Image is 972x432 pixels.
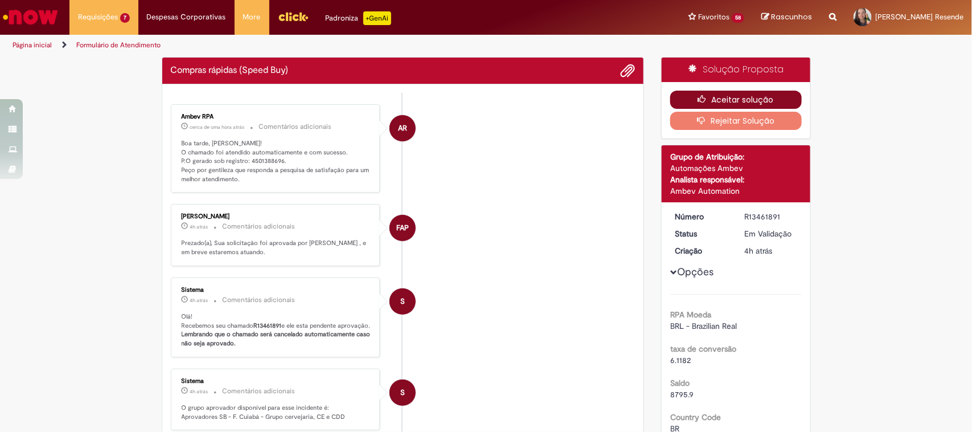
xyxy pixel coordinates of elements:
[363,11,391,25] p: +GenAi
[620,63,635,78] button: Adicionar anexos
[76,40,161,50] a: Formulário de Atendimento
[662,58,810,82] div: Solução Proposta
[745,211,798,222] div: R13461891
[182,378,371,385] div: Sistema
[732,13,744,23] span: 58
[182,330,372,348] b: Lembrando que o chamado será cancelado automaticamente caso não seja aprovado.
[745,246,773,256] span: 4h atrás
[400,288,405,315] span: S
[182,213,371,220] div: [PERSON_NAME]
[745,246,773,256] time: 29/08/2025 11:33:30
[670,321,737,331] span: BRL - Brazilian Real
[670,185,802,197] div: Ambev Automation
[398,115,407,142] span: AR
[666,228,736,239] dt: Status
[223,295,296,305] small: Comentários adicionais
[182,404,371,421] p: O grupo aprovador disponível para esse incidente é: Aprovadores SB - F. Cuiabá - Grupo cervejaria...
[670,174,802,185] div: Analista responsável:
[400,379,405,406] span: S
[171,66,289,76] h2: Compras rápidas (Speed Buy) Histórico de tíquete
[120,13,130,23] span: 7
[243,11,261,23] span: More
[389,288,416,315] div: System
[190,388,208,395] span: 4h atrás
[147,11,226,23] span: Despesas Corporativas
[182,312,371,348] p: Olá! Recebemos seu chamado e ele esta pendente aprovação.
[78,11,118,23] span: Requisições
[326,11,391,25] div: Padroniza
[670,412,721,422] b: Country Code
[182,239,371,256] p: Prezado(a), Sua solicitação foi aprovada por [PERSON_NAME] , e em breve estaremos atuando.
[670,389,694,400] span: 8795.9
[190,388,208,395] time: 29/08/2025 11:33:40
[698,11,729,23] span: Favoritos
[670,378,690,388] b: Saldo
[670,344,736,354] b: taxa de conversão
[9,35,639,56] ul: Trilhas de página
[223,222,296,231] small: Comentários adicionais
[190,223,208,230] span: 4h atrás
[389,115,416,141] div: Ambev RPA
[190,124,245,131] span: cerca de uma hora atrás
[745,228,798,239] div: Em Validação
[761,12,812,23] a: Rascunhos
[875,12,963,22] span: [PERSON_NAME] Resende
[190,297,208,304] time: 29/08/2025 11:33:42
[190,297,208,304] span: 4h atrás
[182,287,371,294] div: Sistema
[670,91,802,109] button: Aceitar solução
[254,321,282,330] b: R13461891
[670,309,711,320] b: RPA Moeda
[670,151,802,162] div: Grupo de Atribuição:
[670,355,691,365] span: 6.1182
[396,214,409,242] span: FAP
[278,8,309,25] img: click_logo_yellow_360x200.png
[223,386,296,396] small: Comentários adicionais
[259,122,332,132] small: Comentários adicionais
[771,11,812,22] span: Rascunhos
[666,245,736,256] dt: Criação
[666,211,736,222] dt: Número
[670,112,802,130] button: Rejeitar Solução
[389,380,416,406] div: System
[13,40,52,50] a: Página inicial
[190,223,208,230] time: 29/08/2025 11:51:25
[745,245,798,256] div: 29/08/2025 11:33:30
[182,139,371,184] p: Boa tarde, [PERSON_NAME]! O chamado foi atendido automaticamente e com sucesso. P.O gerado sob re...
[190,124,245,131] time: 29/08/2025 14:11:42
[1,6,60,28] img: ServiceNow
[389,215,416,241] div: Felipe Augusto Portela Moreira
[670,162,802,174] div: Automações Ambev
[182,113,371,120] div: Ambev RPA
